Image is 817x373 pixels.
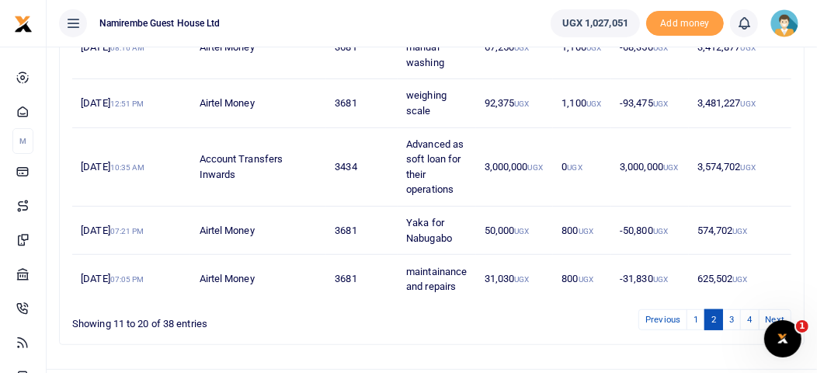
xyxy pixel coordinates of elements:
[741,44,756,52] small: UGX
[476,128,554,207] td: 3,000,000
[12,128,33,154] li: M
[611,79,689,127] td: -93,475
[551,9,640,37] a: UGX 1,027,051
[689,207,791,255] td: 574,702
[579,275,593,284] small: UGX
[689,16,791,79] td: 3,412,877
[190,79,326,127] td: Airtel Money
[770,9,805,37] a: profile-user
[611,207,689,255] td: -50,800
[722,309,741,330] a: 3
[732,227,747,235] small: UGX
[562,16,628,31] span: UGX 1,027,051
[72,308,366,332] div: Showing 11 to 20 of 38 entries
[544,9,646,37] li: Wallet ballance
[14,15,33,33] img: logo-small
[514,275,529,284] small: UGX
[689,79,791,127] td: 3,481,227
[190,128,326,207] td: Account Transfers Inwards
[689,255,791,302] td: 625,502
[586,99,601,108] small: UGX
[553,128,611,207] td: 0
[638,309,687,330] a: Previous
[398,255,476,302] td: maintainance and repairs
[72,255,190,302] td: [DATE]
[72,79,190,127] td: [DATE]
[190,207,326,255] td: Airtel Money
[398,16,476,79] td: laundary manual washing
[579,227,593,235] small: UGX
[653,275,668,284] small: UGX
[611,255,689,302] td: -31,830
[740,309,759,330] a: 4
[553,79,611,127] td: 1,100
[586,44,601,52] small: UGX
[514,227,529,235] small: UGX
[704,309,723,330] a: 2
[646,11,724,37] span: Add money
[326,255,398,302] td: 3681
[398,207,476,255] td: Yaka for Nabugabo
[110,275,144,284] small: 07:05 PM
[476,16,554,79] td: 67,250
[326,16,398,79] td: 3681
[687,309,705,330] a: 1
[646,11,724,37] li: Toup your wallet
[653,227,668,235] small: UGX
[653,99,668,108] small: UGX
[72,128,190,207] td: [DATE]
[567,163,582,172] small: UGX
[476,207,554,255] td: 50,000
[732,275,747,284] small: UGX
[190,255,326,302] td: Airtel Money
[611,16,689,79] td: -68,350
[553,255,611,302] td: 800
[553,207,611,255] td: 800
[326,128,398,207] td: 3434
[611,128,689,207] td: 3,000,000
[770,9,798,37] img: profile-user
[398,128,476,207] td: Advanced as soft loan for their operations
[110,227,144,235] small: 07:21 PM
[653,44,668,52] small: UGX
[476,79,554,127] td: 92,375
[528,163,543,172] small: UGX
[110,163,145,172] small: 10:35 AM
[689,128,791,207] td: 3,574,702
[764,320,801,357] iframe: Intercom live chat
[326,207,398,255] td: 3681
[514,99,529,108] small: UGX
[514,44,529,52] small: UGX
[741,99,756,108] small: UGX
[326,79,398,127] td: 3681
[14,17,33,29] a: logo-small logo-large logo-large
[110,99,144,108] small: 12:51 PM
[796,320,808,333] span: 1
[93,16,227,30] span: Namirembe Guest House Ltd
[72,16,190,79] td: [DATE]
[646,16,724,28] a: Add money
[553,16,611,79] td: 1,100
[398,79,476,127] td: weighing scale
[759,309,791,330] a: Next
[663,163,678,172] small: UGX
[72,207,190,255] td: [DATE]
[110,44,145,52] small: 08:16 AM
[190,16,326,79] td: Airtel Money
[476,255,554,302] td: 31,030
[741,163,756,172] small: UGX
